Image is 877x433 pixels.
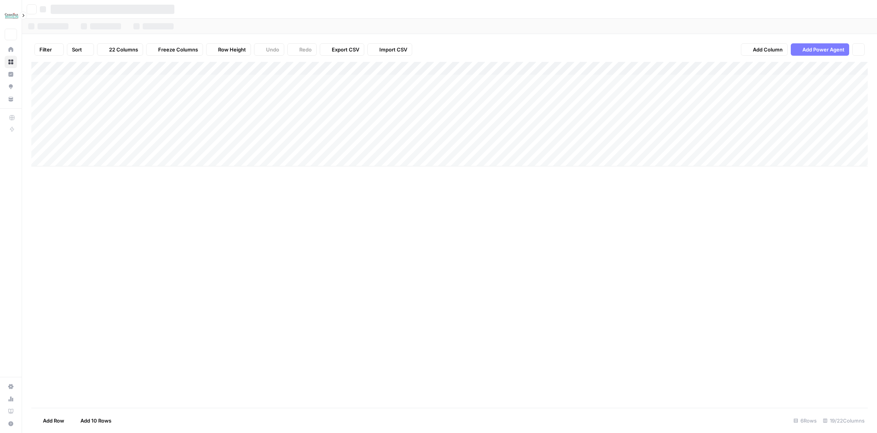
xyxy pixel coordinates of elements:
button: Sort [67,43,94,56]
a: Home [5,43,17,56]
button: Filter [34,43,64,56]
button: Add Power Agent [791,43,849,56]
button: Add 10 Rows [69,414,116,427]
button: Workspace: BCI [5,6,17,26]
button: 22 Columns [97,43,143,56]
button: Freeze Columns [146,43,203,56]
button: Export CSV [320,43,364,56]
span: Sort [72,46,82,53]
button: Undo [254,43,284,56]
a: Usage [5,393,17,405]
span: Export CSV [332,46,359,53]
a: Your Data [5,93,17,105]
div: 6 Rows [790,414,820,427]
a: Settings [5,380,17,393]
a: Learning Hub [5,405,17,418]
span: Add Power Agent [802,46,845,53]
button: Add Row [31,414,69,427]
span: Add Row [43,417,64,424]
span: 22 Columns [109,46,138,53]
button: Add Column [741,43,788,56]
button: Redo [287,43,317,56]
button: Row Height [206,43,251,56]
img: BCI Logo [5,9,19,23]
div: 19/22 Columns [820,414,868,427]
span: Row Height [218,46,246,53]
a: Insights [5,68,17,80]
button: Import CSV [367,43,412,56]
a: Browse [5,56,17,68]
span: Filter [39,46,52,53]
span: Undo [266,46,279,53]
span: Add Column [753,46,783,53]
span: Freeze Columns [158,46,198,53]
button: Help + Support [5,418,17,430]
span: Redo [299,46,312,53]
a: Opportunities [5,80,17,93]
span: Import CSV [379,46,407,53]
span: Add 10 Rows [80,417,111,424]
